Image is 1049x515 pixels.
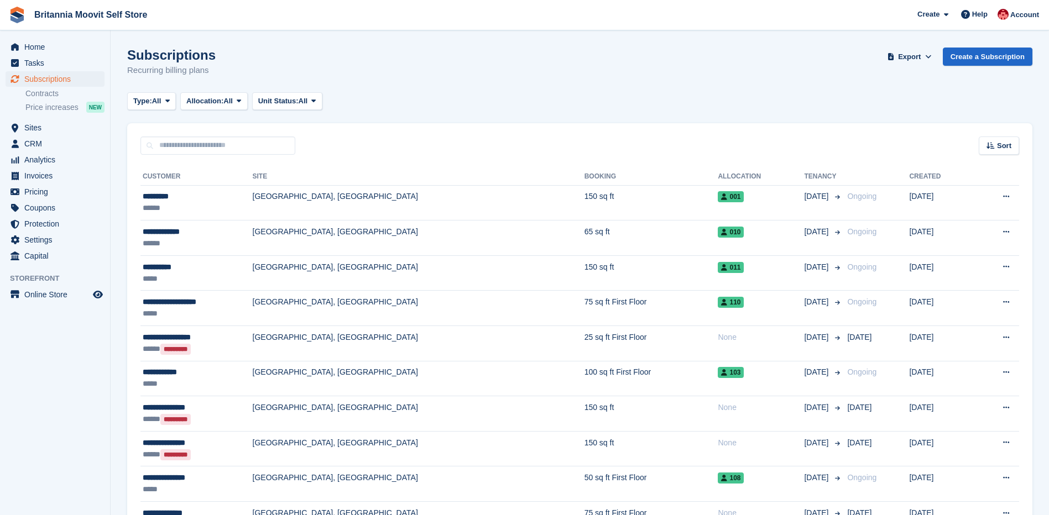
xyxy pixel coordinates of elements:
[997,140,1011,151] span: Sort
[133,96,152,107] span: Type:
[584,220,718,256] td: 65 sq ft
[718,437,804,449] div: None
[584,396,718,432] td: 150 sq ft
[718,367,744,378] span: 103
[223,96,233,107] span: All
[804,437,831,449] span: [DATE]
[584,466,718,502] td: 50 sq ft First Floor
[253,220,584,256] td: [GEOGRAPHIC_DATA], [GEOGRAPHIC_DATA]
[24,152,91,167] span: Analytics
[253,361,584,396] td: [GEOGRAPHIC_DATA], [GEOGRAPHIC_DATA]
[6,287,105,302] a: menu
[258,96,299,107] span: Unit Status:
[847,473,876,482] span: Ongoing
[127,92,176,111] button: Type: All
[998,9,1009,20] img: Jo Jopson
[24,55,91,71] span: Tasks
[718,402,804,413] div: None
[885,48,934,66] button: Export
[804,472,831,484] span: [DATE]
[127,64,216,77] p: Recurring billing plans
[804,191,831,202] span: [DATE]
[909,431,973,466] td: [DATE]
[804,226,831,238] span: [DATE]
[584,361,718,396] td: 100 sq ft First Floor
[253,291,584,326] td: [GEOGRAPHIC_DATA], [GEOGRAPHIC_DATA]
[584,168,718,186] th: Booking
[24,184,91,199] span: Pricing
[253,185,584,220] td: [GEOGRAPHIC_DATA], [GEOGRAPHIC_DATA]
[24,200,91,216] span: Coupons
[24,232,91,248] span: Settings
[909,466,973,502] td: [DATE]
[847,403,871,412] span: [DATE]
[909,255,973,291] td: [DATE]
[584,326,718,361] td: 25 sq ft First Floor
[24,216,91,232] span: Protection
[91,288,105,301] a: Preview store
[253,255,584,291] td: [GEOGRAPHIC_DATA], [GEOGRAPHIC_DATA]
[898,51,921,62] span: Export
[847,262,876,271] span: Ongoing
[584,431,718,466] td: 150 sq ft
[24,287,91,302] span: Online Store
[180,92,248,111] button: Allocation: All
[140,168,253,186] th: Customer
[6,152,105,167] a: menu
[6,55,105,71] a: menu
[718,332,804,343] div: None
[909,326,973,361] td: [DATE]
[30,6,152,24] a: Britannia Moovit Self Store
[804,168,843,186] th: Tenancy
[804,332,831,343] span: [DATE]
[847,192,876,201] span: Ongoing
[847,438,871,447] span: [DATE]
[6,200,105,216] a: menu
[186,96,223,107] span: Allocation:
[847,367,876,376] span: Ongoing
[847,333,871,341] span: [DATE]
[718,472,744,484] span: 108
[6,120,105,135] a: menu
[24,136,91,151] span: CRM
[909,361,973,396] td: [DATE]
[804,261,831,273] span: [DATE]
[253,396,584,432] td: [GEOGRAPHIC_DATA], [GEOGRAPHIC_DATA]
[847,227,876,236] span: Ongoing
[299,96,308,107] span: All
[804,366,831,378] span: [DATE]
[6,184,105,199] a: menu
[6,39,105,55] a: menu
[6,248,105,264] a: menu
[24,248,91,264] span: Capital
[25,101,105,113] a: Price increases NEW
[909,185,973,220] td: [DATE]
[6,168,105,183] a: menu
[584,255,718,291] td: 150 sq ft
[943,48,1032,66] a: Create a Subscription
[584,291,718,326] td: 75 sq ft First Floor
[253,431,584,466] td: [GEOGRAPHIC_DATA], [GEOGRAPHIC_DATA]
[718,297,744,308] span: 110
[917,9,940,20] span: Create
[253,326,584,361] td: [GEOGRAPHIC_DATA], [GEOGRAPHIC_DATA]
[718,191,744,202] span: 001
[24,168,91,183] span: Invoices
[847,297,876,306] span: Ongoing
[6,136,105,151] a: menu
[86,102,105,113] div: NEW
[972,9,988,20] span: Help
[718,168,804,186] th: Allocation
[718,262,744,273] span: 011
[804,296,831,308] span: [DATE]
[253,168,584,186] th: Site
[909,396,973,432] td: [DATE]
[6,216,105,232] a: menu
[25,102,79,113] span: Price increases
[252,92,322,111] button: Unit Status: All
[24,120,91,135] span: Sites
[24,39,91,55] span: Home
[909,220,973,256] td: [DATE]
[152,96,161,107] span: All
[1010,9,1039,20] span: Account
